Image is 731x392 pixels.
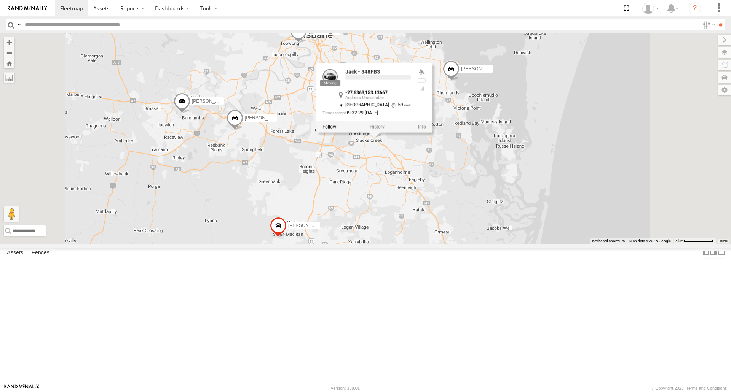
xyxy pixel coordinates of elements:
span: [PERSON_NAME] 366JK9 - Corolla Hatch [288,223,374,229]
span: [PERSON_NAME] B - Corolla Hatch [192,99,265,104]
label: Dock Summary Table to the Left [702,248,710,259]
span: [PERSON_NAME] - 347FB3 [461,66,519,71]
label: Assets [3,248,27,259]
button: Zoom Home [4,58,14,68]
label: View Asset History [370,124,385,130]
a: Visit our Website [4,384,39,392]
a: View Asset Details [323,69,338,84]
button: Drag Pegman onto the map to open Street View [4,206,19,222]
div: Date/time of location update [323,111,411,117]
strong: -27.6363 [346,90,365,95]
label: Dock Summary Table to the Right [710,248,717,259]
label: Realtime tracking of Asset [323,124,337,130]
div: Version: 308.01 [331,386,360,390]
span: Map data ©2025 Google [629,239,671,243]
a: View Asset Details [418,124,426,130]
div: Valid GPS Fix [417,69,426,75]
a: Terms (opens in new tab) [720,239,728,242]
button: Zoom in [4,37,14,48]
label: Search Query [16,19,22,30]
strong: 153.13667 [365,90,388,95]
button: Zoom out [4,48,14,58]
span: 5 km [675,239,684,243]
span: [PERSON_NAME] 019IP4 - Hilux [245,115,312,121]
div: Last Event GSM Signal Strength [417,86,426,92]
div: Marco DiBenedetto [640,3,662,14]
label: Fences [28,248,53,259]
button: Map Scale: 5 km per 74 pixels [673,238,716,244]
div: , [346,90,411,100]
span: [GEOGRAPHIC_DATA] [346,102,389,108]
label: Search Filter Options [700,19,716,30]
div: © Copyright 2025 - [651,386,727,390]
span: 59 [389,102,411,108]
label: Map Settings [718,85,731,95]
i: ? [689,2,701,14]
a: Terms and Conditions [686,386,727,390]
button: Keyboard shortcuts [592,238,625,244]
label: Hide Summary Table [718,248,725,259]
a: Jack - 348FB3 [346,69,380,75]
label: Measure [4,72,14,83]
img: rand-logo.svg [8,6,47,11]
div: No battery health information received from this device. [417,78,426,84]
